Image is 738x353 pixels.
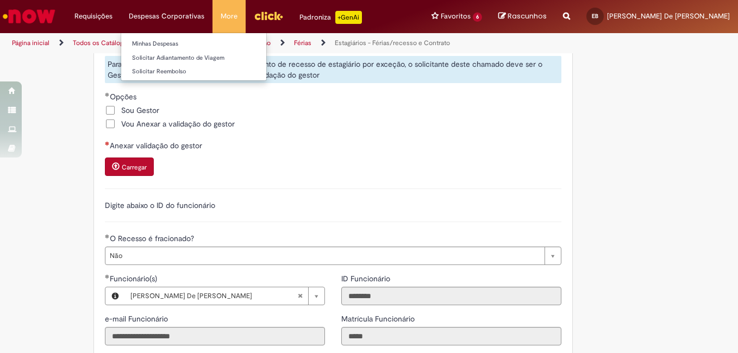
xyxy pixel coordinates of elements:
div: Para solicitar inclusão, alteração ou cancelamento de recesso de estagiário por exceção, o solici... [105,56,561,83]
span: Não [110,247,539,264]
span: Despesas Corporativas [129,11,204,22]
input: ID Funcionário [341,287,561,305]
span: Somente leitura - e-mail Funcionário [105,314,170,324]
span: 6 [473,12,482,22]
p: +GenAi [335,11,362,24]
span: Opções [110,92,139,102]
button: Carregar anexo de Anexar validação do gestor Required [105,157,154,176]
img: ServiceNow [1,5,57,27]
span: Obrigatório Preenchido [105,92,110,97]
ul: Despesas Corporativas [121,33,267,81]
span: [PERSON_NAME] De [PERSON_NAME] [130,287,297,305]
img: click_logo_yellow_360x200.png [254,8,283,24]
span: Vou Anexar a validação do gestor [121,118,235,129]
span: More [221,11,237,22]
ul: Trilhas de página [8,33,484,53]
a: Todos os Catálogos [73,39,130,47]
span: Sou Gestor [121,105,159,116]
span: Requisições [74,11,112,22]
span: [PERSON_NAME] De [PERSON_NAME] [607,11,730,21]
span: Favoritos [441,11,471,22]
label: Digite abaixo o ID do funcionário [105,200,215,210]
a: Solicitar Reembolso [121,66,266,78]
span: O Recesso é fracionado? [110,234,196,243]
a: Solicitar Adiantamento de Viagem [121,52,266,64]
a: Rascunhos [498,11,547,22]
a: Página inicial [12,39,49,47]
span: Obrigatório Preenchido [105,234,110,238]
span: Somente leitura - ID Funcionário [341,274,392,283]
span: Anexar validação do gestor [110,141,204,150]
a: Minhas Despesas [121,38,266,50]
a: [PERSON_NAME] De [PERSON_NAME]Limpar campo Funcionário(s) [125,287,324,305]
span: Obrigatório Preenchido [105,274,110,279]
small: Carregar [122,163,147,172]
span: Somente leitura - Matrícula Funcionário [341,314,417,324]
input: e-mail Funcionário [105,327,325,345]
input: Matrícula Funcionário [341,327,561,345]
abbr: Limpar campo Funcionário(s) [292,287,308,305]
a: Estagiários - Férias/recesso e Contrato [335,39,450,47]
div: Padroniza [299,11,362,24]
span: Necessários - Funcionário(s) [110,274,159,283]
span: EB [592,12,598,20]
a: Férias [294,39,311,47]
button: Funcionário(s), Visualizar este registro Eduardo Leonardo De Jesus Barbosa [105,287,125,305]
span: Necessários [105,141,110,146]
span: Rascunhos [508,11,547,21]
